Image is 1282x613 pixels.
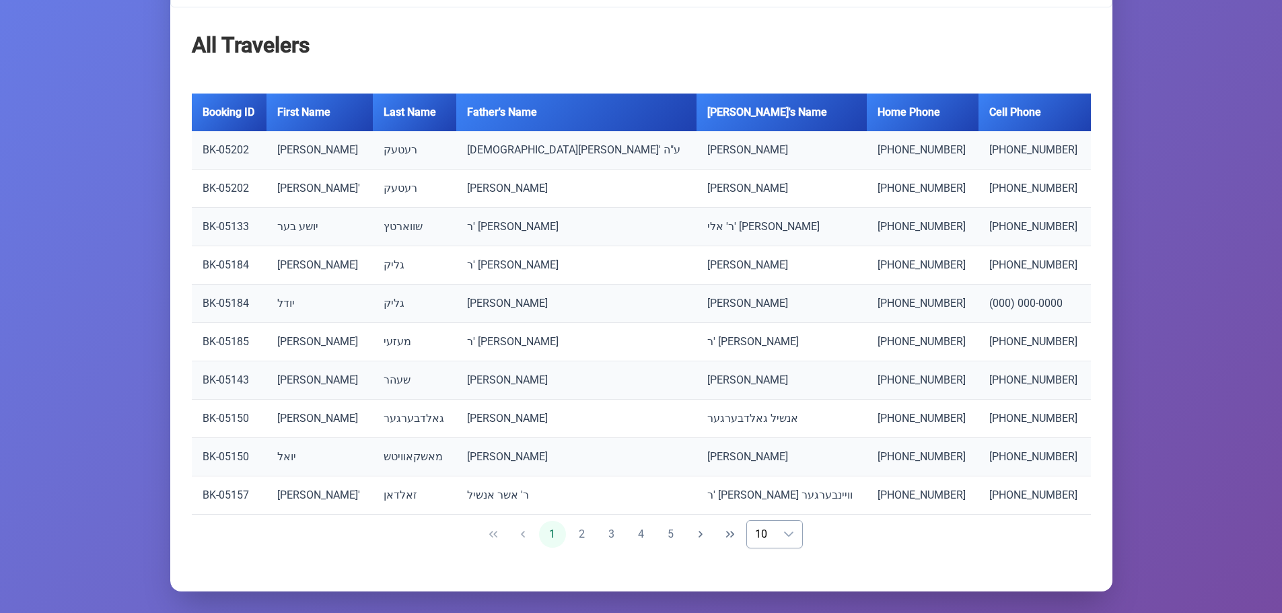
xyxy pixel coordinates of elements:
a: BK-05150 [203,412,249,425]
td: [PERSON_NAME] [697,246,867,285]
td: זאלדאן [373,476,457,515]
a: BK-05133 [203,220,249,233]
button: Next Page [687,521,714,548]
th: Father's Name [456,94,696,131]
th: [PERSON_NAME]'s Name [697,94,867,131]
h2: All Travelers [192,29,1091,61]
td: [PERSON_NAME] [456,170,696,208]
button: Last Page [717,521,744,548]
td: [PHONE_NUMBER] [978,208,1090,246]
td: [PERSON_NAME] [697,170,867,208]
button: 3 [598,521,625,548]
td: [PERSON_NAME] [456,285,696,323]
td: רעטעק [373,170,457,208]
a: BK-05150 [203,450,249,463]
td: [PERSON_NAME] [266,400,373,438]
td: [PHONE_NUMBER] [978,438,1090,476]
td: [PHONE_NUMBER] [867,131,978,170]
td: שעהר [373,361,457,400]
a: BK-05202 [203,182,249,194]
td: [DEMOGRAPHIC_DATA][PERSON_NAME]' ע"ה [456,131,696,170]
a: BK-05184 [203,297,249,310]
td: [PHONE_NUMBER] [867,170,978,208]
a: BK-05184 [203,258,249,271]
td: ר' [PERSON_NAME] [456,208,696,246]
button: 4 [628,521,655,548]
td: [PHONE_NUMBER] [978,476,1090,515]
td: [PERSON_NAME] [456,361,696,400]
td: יודל [266,285,373,323]
button: 2 [569,521,596,548]
td: [PERSON_NAME] [266,323,373,361]
td: רעטעק [373,131,457,170]
td: [PHONE_NUMBER] [867,400,978,438]
button: 5 [657,521,684,548]
td: ר' [PERSON_NAME] [456,246,696,285]
td: [PERSON_NAME] [697,131,867,170]
a: BK-05202 [203,143,249,156]
td: [PERSON_NAME]' [266,170,373,208]
th: Cell Phone [978,94,1090,131]
td: (000) 000-0000 [978,285,1090,323]
td: גליק [373,285,457,323]
td: יושע בער [266,208,373,246]
td: [PERSON_NAME]' [266,476,373,515]
td: [PERSON_NAME] [266,131,373,170]
td: [PHONE_NUMBER] [978,170,1090,208]
td: ר' [PERSON_NAME] [456,323,696,361]
td: מעזעי [373,323,457,361]
td: [PHONE_NUMBER] [867,476,978,515]
td: [PERSON_NAME] [266,246,373,285]
td: גליק [373,246,457,285]
a: BK-05157 [203,489,249,501]
td: מאשקאוויטש [373,438,457,476]
td: [PHONE_NUMBER] [978,361,1090,400]
td: [PERSON_NAME] [697,438,867,476]
td: [PERSON_NAME] [697,361,867,400]
td: [PERSON_NAME] [456,438,696,476]
td: [PHONE_NUMBER] [867,285,978,323]
th: First Name [266,94,373,131]
td: [PHONE_NUMBER] [867,361,978,400]
a: BK-05185 [203,335,249,348]
td: [PERSON_NAME] [266,361,373,400]
th: Last Name [373,94,457,131]
th: Home Phone [867,94,978,131]
td: יואל [266,438,373,476]
td: [PERSON_NAME] [697,285,867,323]
td: [PHONE_NUMBER] [867,438,978,476]
td: [PHONE_NUMBER] [867,208,978,246]
td: [PHONE_NUMBER] [978,323,1090,361]
td: ר' אשר אנשיל [456,476,696,515]
a: BK-05143 [203,373,249,386]
td: [PHONE_NUMBER] [867,246,978,285]
td: [PERSON_NAME] [456,400,696,438]
td: [PHONE_NUMBER] [978,246,1090,285]
td: שווארטץ [373,208,457,246]
td: [PHONE_NUMBER] [867,323,978,361]
td: ר' אלי' [PERSON_NAME] [697,208,867,246]
td: גאלדבערגער [373,400,457,438]
div: dropdown trigger [775,521,802,548]
td: אנשיל גאלדבערגער [697,400,867,438]
td: ר' [PERSON_NAME] וויינבערגער [697,476,867,515]
th: Booking ID [192,94,266,131]
td: [PHONE_NUMBER] [978,400,1090,438]
td: ר' [PERSON_NAME] [697,323,867,361]
button: 1 [539,521,566,548]
span: Rows per page [747,521,775,548]
td: [PHONE_NUMBER] [978,131,1090,170]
